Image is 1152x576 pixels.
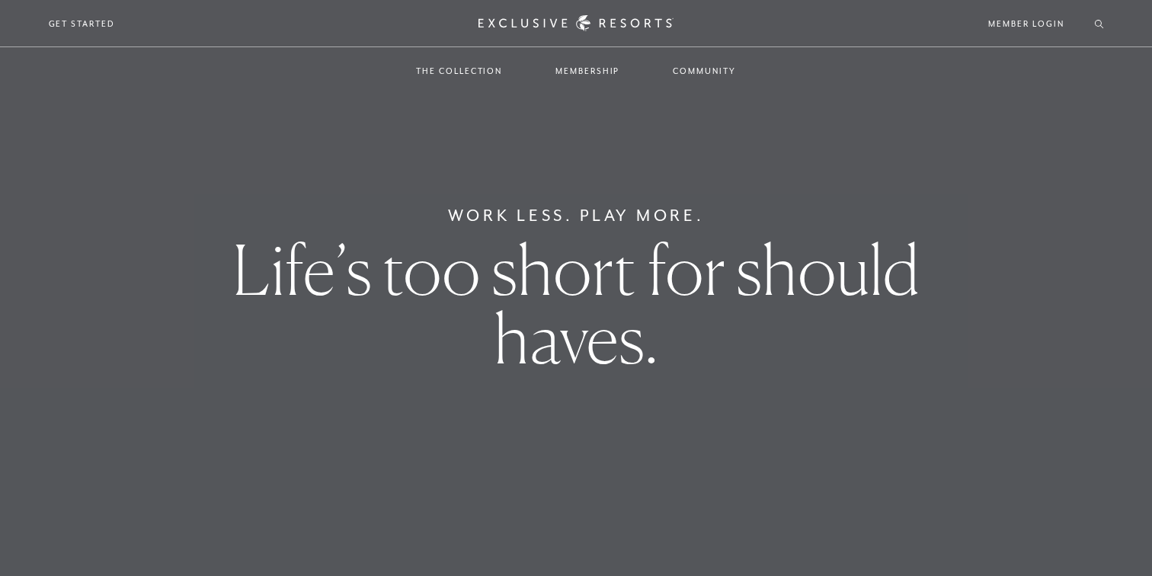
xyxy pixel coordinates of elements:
a: Get Started [49,17,115,30]
a: Member Login [988,17,1064,30]
a: Community [658,49,750,93]
h6: Work Less. Play More. [448,203,705,228]
a: The Collection [401,49,517,93]
a: Membership [540,49,635,93]
h1: Life’s too short for should haves. [201,235,950,373]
